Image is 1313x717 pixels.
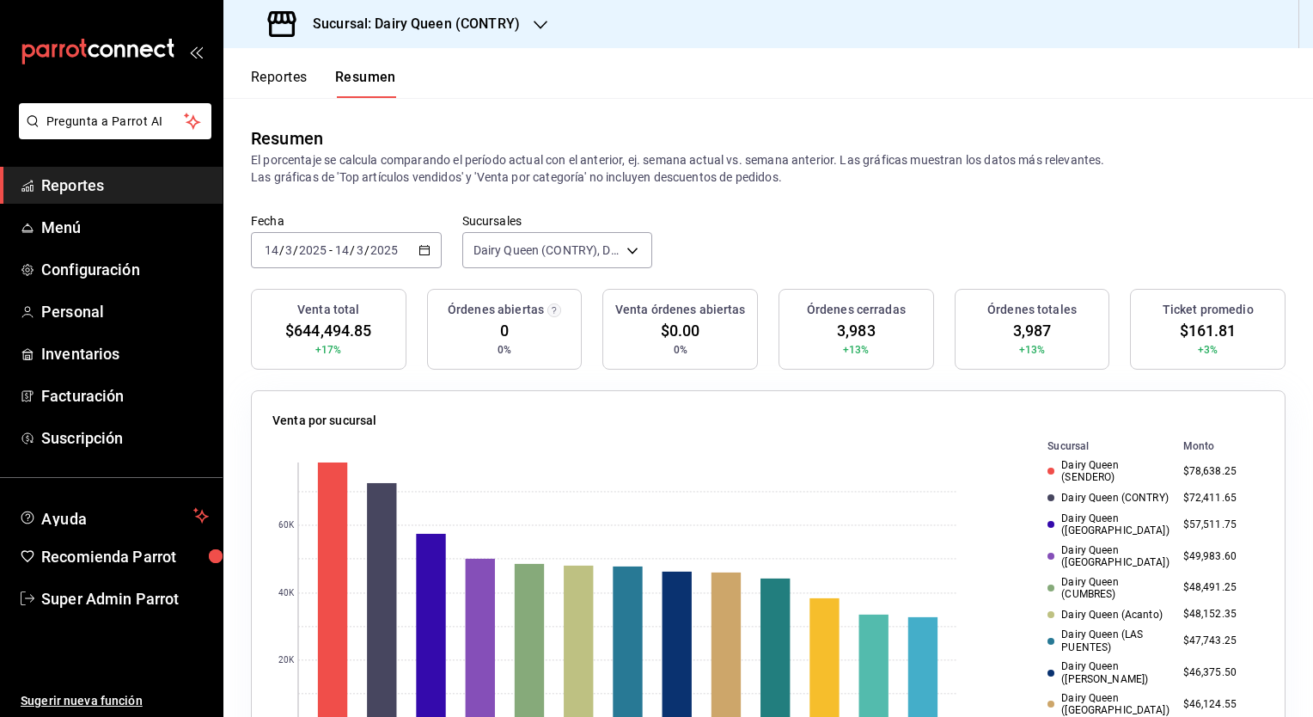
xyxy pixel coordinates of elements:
span: Ayuda [41,506,186,526]
input: -- [356,243,364,257]
div: Dairy Queen ([GEOGRAPHIC_DATA]) [1047,512,1169,537]
div: navigation tabs [251,69,396,98]
span: Recomienda Parrot [41,545,209,568]
span: / [364,243,369,257]
span: Inventarios [41,342,209,365]
h3: Órdenes cerradas [807,301,906,319]
input: -- [284,243,293,257]
span: 3,983 [837,319,876,342]
div: Dairy Queen ([GEOGRAPHIC_DATA]) [1047,544,1169,569]
span: / [350,243,355,257]
td: $57,511.75 [1176,509,1264,541]
span: +3% [1198,342,1218,358]
span: $644,494.85 [285,319,371,342]
h3: Ticket promedio [1163,301,1254,319]
div: Dairy Queen ([GEOGRAPHIC_DATA]) [1047,692,1169,717]
div: Dairy Queen (LAS PUENTES) [1047,628,1169,653]
p: Venta por sucursal [272,412,376,430]
div: Resumen [251,126,323,151]
h3: Venta órdenes abiertas [615,301,746,319]
span: +13% [843,342,870,358]
span: - [329,243,333,257]
span: Pregunta a Parrot AI [46,113,185,131]
th: Monto [1176,437,1264,456]
div: Dairy Queen (CUMBRES) [1047,576,1169,601]
span: 0% [498,342,511,358]
td: $47,743.25 [1176,625,1264,657]
span: Personal [41,300,209,323]
h3: Órdenes abiertas [448,301,544,319]
label: Fecha [251,215,442,227]
p: El porcentaje se calcula comparando el período actual con el anterior, ej. semana actual vs. sema... [251,151,1286,186]
th: Sucursal [1020,437,1176,456]
span: Facturación [41,384,209,408]
td: $46,375.50 [1176,657,1264,689]
input: ---- [369,243,399,257]
span: $0.00 [661,319,700,342]
a: Pregunta a Parrot AI [12,125,211,143]
span: / [279,243,284,257]
input: -- [334,243,350,257]
text: 40K [278,589,295,598]
span: 0% [674,342,687,358]
span: Menú [41,216,209,239]
div: Dairy Queen (SENDERO) [1047,459,1169,484]
h3: Venta total [297,301,359,319]
span: Reportes [41,174,209,197]
span: 3,987 [1013,319,1052,342]
span: +13% [1019,342,1046,358]
td: $72,411.65 [1176,487,1264,509]
div: Dairy Queen ([PERSON_NAME]) [1047,660,1169,685]
button: Pregunta a Parrot AI [19,103,211,139]
span: 0 [500,319,509,342]
label: Sucursales [462,215,653,227]
span: Super Admin Parrot [41,587,209,610]
span: Configuración [41,258,209,281]
input: ---- [298,243,327,257]
span: Sugerir nueva función [21,692,209,710]
h3: Órdenes totales [987,301,1077,319]
span: Suscripción [41,426,209,450]
td: $48,491.25 [1176,573,1264,604]
input: -- [264,243,279,257]
h3: Sucursal: Dairy Queen (CONTRY) [299,14,520,34]
button: Resumen [335,69,396,98]
td: $48,152.35 [1176,604,1264,625]
div: Dairy Queen (Acanto) [1047,609,1169,621]
span: $161.81 [1180,319,1237,342]
button: Reportes [251,69,308,98]
td: $49,983.60 [1176,541,1264,573]
span: +17% [315,342,342,358]
text: 20K [278,656,295,665]
span: / [293,243,298,257]
text: 60K [278,521,295,530]
span: Dairy Queen (CONTRY), Dairy Queen (SENDERO), Dairy Queen (CUMBRES), Dairy Queen ([GEOGRAPHIC_DATA... [473,242,621,259]
div: Dairy Queen (CONTRY) [1047,492,1169,504]
button: open_drawer_menu [189,45,203,58]
td: $78,638.25 [1176,456,1264,487]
